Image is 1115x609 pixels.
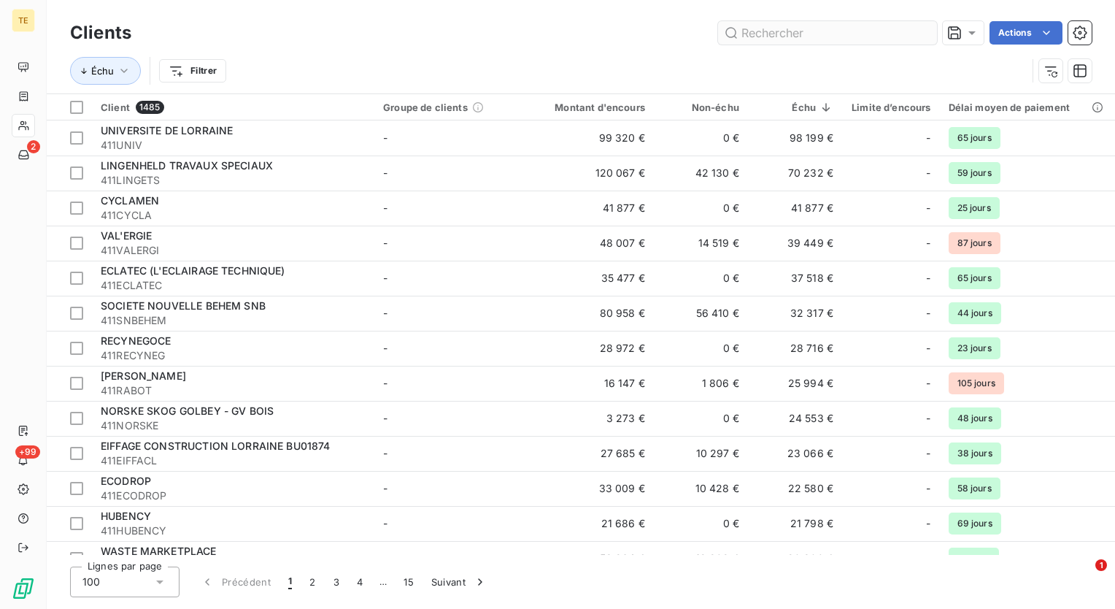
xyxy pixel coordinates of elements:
span: 100 [82,575,100,589]
button: 3 [325,567,348,597]
td: 33 009 € [528,471,654,506]
span: - [926,341,930,356]
button: 4 [348,567,371,597]
h3: Clients [70,20,131,46]
td: 27 685 € [528,436,654,471]
span: NORSKE SKOG GOLBEY - GV BOIS [101,405,274,417]
span: - [383,412,387,424]
button: 15 [395,567,423,597]
span: 411ECODROP [101,489,366,503]
span: 411RECYNEG [101,348,366,363]
span: 38 jours [949,443,1001,464]
div: Non-échu [663,101,739,113]
button: Précédent [191,567,279,597]
td: 10 428 € [654,471,748,506]
span: 105 jours [949,372,1004,394]
span: SOCIETE NOUVELLE BEHEM SNB [101,299,266,312]
td: 0 € [654,261,748,296]
span: 48 jours [949,407,1001,429]
span: [PERSON_NAME] [101,369,186,382]
td: 22 580 € [748,471,842,506]
span: - [926,411,930,426]
td: 32 317 € [748,296,842,331]
span: - [926,516,930,531]
span: Groupe de clients [383,101,468,113]
span: WASTE MARKETPLACE [101,545,217,557]
span: 1 [288,575,292,589]
span: - [383,482,387,494]
input: Rechercher [718,21,937,45]
span: 2 [27,140,40,153]
span: EIFFAGE CONSTRUCTION LORRAINE BU01874 [101,440,331,452]
span: - [926,201,930,215]
td: 120 067 € [528,156,654,191]
td: 20 309 € [748,541,842,576]
span: - [926,446,930,461]
td: 0 € [654,331,748,366]
span: ECODROP [101,475,151,487]
div: TE [12,9,35,32]
span: - [383,552,387,564]
span: CYCLAMEN [101,194,159,207]
button: Actions [989,21,1062,45]
span: 411HUBENCY [101,524,366,538]
span: - [383,272,387,284]
span: - [383,517,387,529]
span: RECYNEGOCE [101,334,171,347]
span: 411CYCLA [101,208,366,223]
span: 87 jours [949,232,1000,254]
span: - [926,306,930,321]
span: - [383,447,387,459]
td: 56 410 € [654,296,748,331]
td: 99 320 € [528,120,654,156]
td: 41 877 € [748,191,842,226]
span: - [926,481,930,496]
span: VAL'ERGIE [101,229,152,242]
span: 59 jours [949,162,1000,184]
span: LINGENHELD TRAVAUX SPECIAUX [101,159,273,172]
td: 0 € [654,506,748,541]
span: 411RABOT [101,383,366,398]
span: 411UNIV [101,138,366,153]
td: 23 066 € [748,436,842,471]
button: Suivant [423,567,496,597]
td: 35 477 € [528,261,654,296]
td: 24 553 € [748,401,842,436]
td: 42 130 € [654,156,748,191]
td: 21 686 € [528,506,654,541]
iframe: Intercom live chat [1065,559,1100,594]
td: 12 892 € [654,541,748,576]
button: 2 [301,567,324,597]
span: - [926,271,930,286]
span: - [383,377,387,389]
span: 411NORSKE [101,418,366,433]
td: 39 449 € [748,226,842,261]
span: HUBENCY [101,510,151,522]
span: 23 jours [949,337,1000,359]
button: Échu [70,57,141,85]
button: Filtrer [159,59,226,83]
span: - [383,202,387,214]
img: Logo LeanPay [12,577,35,600]
td: 0 € [654,120,748,156]
td: 16 147 € [528,366,654,401]
span: - [383,237,387,249]
td: 70 232 € [748,156,842,191]
div: Échu [757,101,833,113]
span: - [383,131,387,144]
span: 411ECLATEC [101,278,366,293]
span: 65 jours [949,127,1000,149]
span: 1 [1095,559,1107,571]
td: 21 798 € [748,506,842,541]
div: Limite d’encours [851,101,931,113]
span: 25 jours [949,197,1000,219]
span: 65 jours [949,267,1000,289]
span: - [926,131,930,145]
span: 411VALERGI [101,243,366,258]
span: 58 jours [949,478,1000,499]
span: 411EIFFACL [101,453,366,468]
span: - [383,307,387,319]
td: 98 199 € [748,120,842,156]
td: 41 877 € [528,191,654,226]
span: UNIVERSITE DE LORRAINE [101,124,233,137]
